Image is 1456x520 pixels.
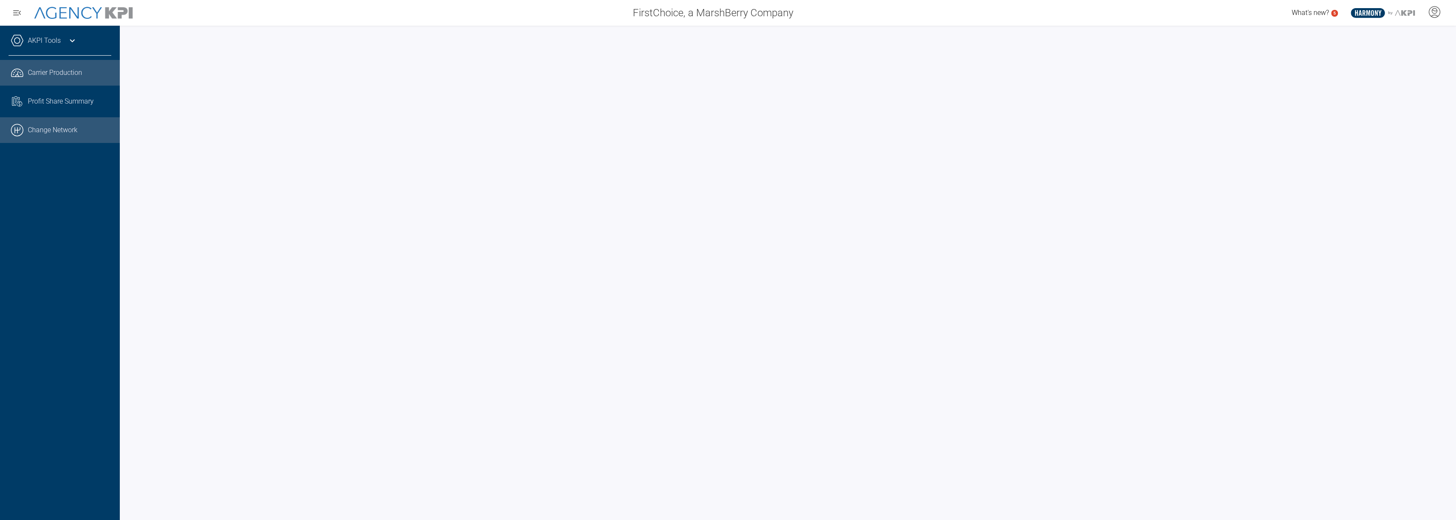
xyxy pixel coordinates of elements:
[1333,11,1336,15] text: 5
[34,7,133,19] img: AgencyKPI
[1331,10,1338,17] a: 5
[28,96,94,107] span: Profit Share Summary
[1292,9,1329,17] span: What's new?
[633,5,793,21] span: FirstChoice, a MarshBerry Company
[28,68,82,78] span: Carrier Production
[28,36,61,46] a: AKPI Tools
